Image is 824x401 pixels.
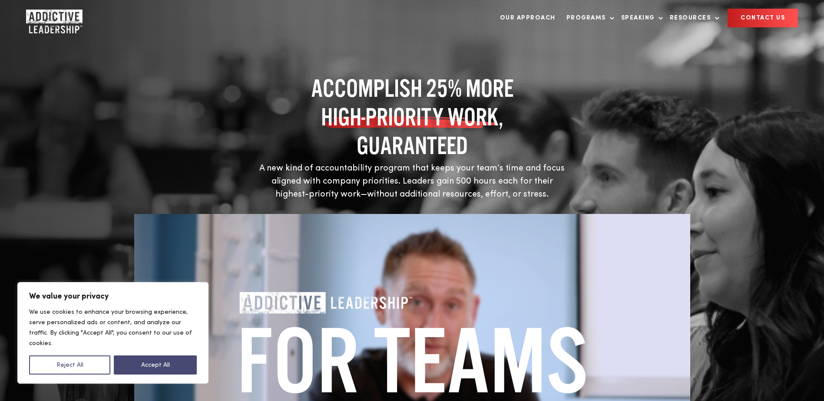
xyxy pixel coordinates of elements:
[728,9,798,27] a: CONTACT US
[617,9,663,27] a: Speaking
[114,355,197,375] button: Accept All
[258,74,566,160] h1: ACCOMPLISH 25% MORE , GUARANTEED
[259,164,565,199] span: A new kind of accountability program that keeps your team’s time and focus aligned with company p...
[26,10,78,27] a: Home
[17,282,208,384] div: We value your privacy
[29,355,110,375] button: Reject All
[562,9,615,27] a: Programs
[665,9,720,27] a: Resources
[321,102,499,131] span: HIGH-PRIORITY WORK
[29,307,197,348] p: We use cookies to enhance your browsing experience, serve personalized ads or content, and analyz...
[29,291,197,302] p: We value your privacy
[496,9,560,27] a: Our Approach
